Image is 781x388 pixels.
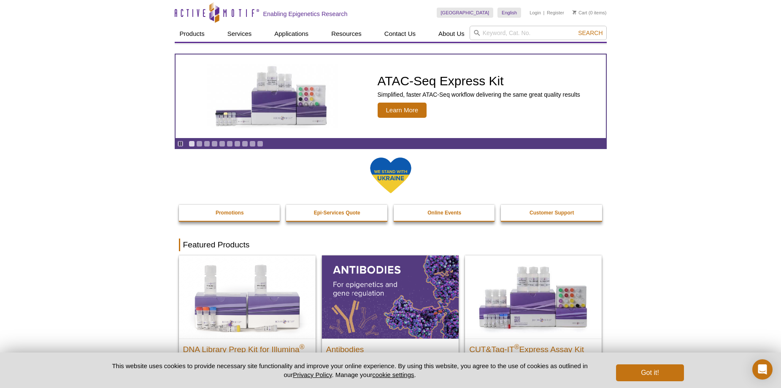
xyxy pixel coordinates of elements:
[433,26,470,42] a: About Us
[263,10,348,18] h2: Enabling Epigenetics Research
[211,141,218,147] a: Go to slide 4
[179,239,603,251] h2: Featured Products
[314,210,360,216] strong: Epi-Services Quote
[497,8,521,18] a: English
[530,210,574,216] strong: Customer Support
[179,205,281,221] a: Promotions
[547,10,564,16] a: Register
[379,26,421,42] a: Contact Us
[372,371,414,378] button: cookie settings
[378,91,580,98] p: Simplified, faster ATAC-Seq workflow delivering the same great quality results
[326,341,454,354] h2: Antibodies
[242,141,248,147] a: Go to slide 8
[501,205,603,221] a: Customer Support
[543,8,545,18] li: |
[219,141,225,147] a: Go to slide 5
[576,29,605,37] button: Search
[257,141,263,147] a: Go to slide 10
[222,26,257,42] a: Services
[573,10,576,14] img: Your Cart
[176,54,606,138] a: ATAC-Seq Express Kit ATAC-Seq Express Kit Simplified, faster ATAC-Seq workflow delivering the sam...
[578,30,603,36] span: Search
[175,26,210,42] a: Products
[97,361,603,379] p: This website uses cookies to provide necessary site functionality and improve your online experie...
[177,141,184,147] a: Toggle autoplay
[322,255,459,383] a: All Antibodies Antibodies Application-tested antibodies for ChIP, CUT&Tag, and CUT&RUN.
[437,8,494,18] a: [GEOGRAPHIC_DATA]
[394,205,496,221] a: Online Events
[179,255,316,338] img: DNA Library Prep Kit for Illumina
[176,54,606,138] article: ATAC-Seq Express Kit
[196,141,203,147] a: Go to slide 2
[183,341,311,354] h2: DNA Library Prep Kit for Illumina
[189,141,195,147] a: Go to slide 1
[322,255,459,338] img: All Antibodies
[465,255,602,383] a: CUT&Tag-IT® Express Assay Kit CUT&Tag-IT®Express Assay Kit Less variable and higher-throughput ge...
[465,255,602,338] img: CUT&Tag-IT® Express Assay Kit
[514,343,519,350] sup: ®
[216,210,244,216] strong: Promotions
[249,141,256,147] a: Go to slide 9
[530,10,541,16] a: Login
[378,103,427,118] span: Learn More
[286,205,388,221] a: Epi-Services Quote
[234,141,241,147] a: Go to slide 7
[752,359,773,380] div: Open Intercom Messenger
[427,210,461,216] strong: Online Events
[573,10,587,16] a: Cart
[370,157,412,194] img: We Stand With Ukraine
[326,26,367,42] a: Resources
[204,141,210,147] a: Go to slide 3
[300,343,305,350] sup: ®
[293,371,332,378] a: Privacy Policy
[616,364,684,381] button: Got it!
[470,26,607,40] input: Keyword, Cat. No.
[378,75,580,87] h2: ATAC-Seq Express Kit
[203,64,342,128] img: ATAC-Seq Express Kit
[469,341,597,354] h2: CUT&Tag-IT Express Assay Kit
[269,26,313,42] a: Applications
[227,141,233,147] a: Go to slide 6
[573,8,607,18] li: (0 items)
